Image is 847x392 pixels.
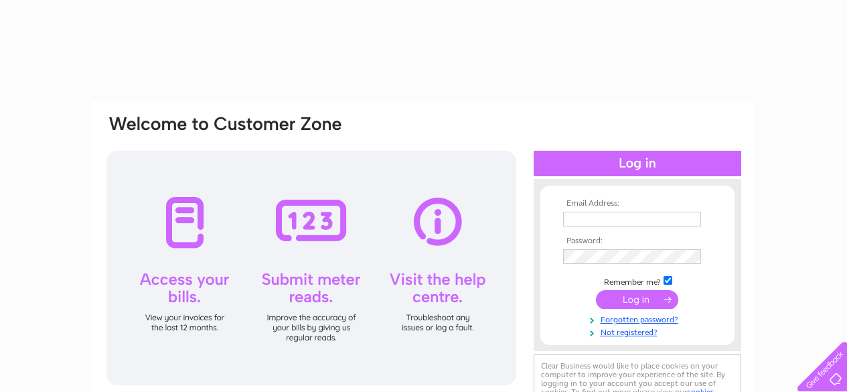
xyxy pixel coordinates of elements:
input: Submit [596,290,678,309]
a: Forgotten password? [563,312,715,325]
th: Password: [560,237,715,246]
th: Email Address: [560,199,715,208]
a: Not registered? [563,325,715,338]
td: Remember me? [560,274,715,287]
